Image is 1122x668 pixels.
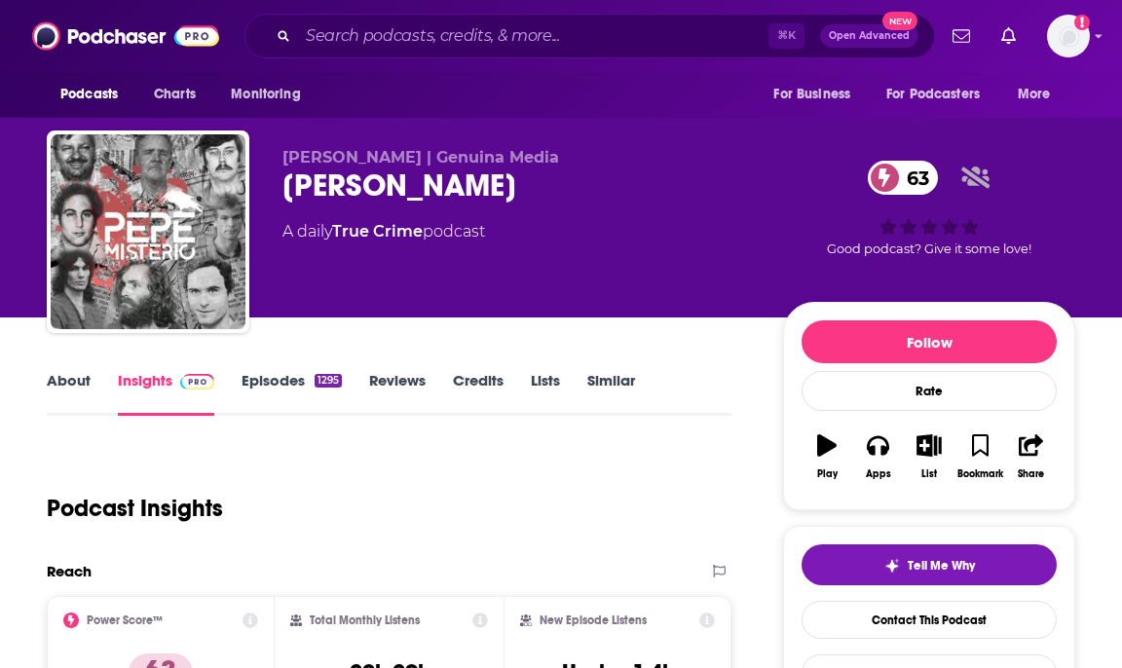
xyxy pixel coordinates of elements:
button: List [904,422,954,492]
div: Apps [866,468,891,480]
span: Logged in as NickG [1047,15,1090,57]
span: Charts [154,81,196,108]
img: Podchaser Pro [180,374,214,390]
span: For Business [773,81,850,108]
span: [PERSON_NAME] | Genuina Media [282,148,559,167]
h2: Total Monthly Listens [310,613,420,627]
a: True Crime [332,222,423,241]
span: ⌘ K [768,23,804,49]
a: Show notifications dropdown [945,19,978,53]
img: Podchaser - Follow, Share and Rate Podcasts [32,18,219,55]
button: tell me why sparkleTell Me Why [802,544,1057,585]
button: open menu [1004,76,1075,113]
button: Share [1006,422,1057,492]
button: Bookmark [954,422,1005,492]
button: Apps [852,422,903,492]
div: 63Good podcast? Give it some love! [783,148,1075,269]
div: Share [1018,468,1044,480]
a: Lists [531,371,560,416]
span: Podcasts [60,81,118,108]
button: Play [802,422,852,492]
div: 1295 [315,374,342,388]
div: Search podcasts, credits, & more... [244,14,935,58]
button: open menu [47,76,143,113]
button: Follow [802,320,1057,363]
a: Reviews [369,371,426,416]
button: Open AdvancedNew [820,24,918,48]
span: 63 [887,161,939,195]
h1: Podcast Insights [47,494,223,523]
span: Open Advanced [829,31,910,41]
a: Charts [141,76,207,113]
a: Show notifications dropdown [993,19,1024,53]
span: Tell Me Why [908,558,975,574]
a: InsightsPodchaser Pro [118,371,214,416]
a: About [47,371,91,416]
div: List [921,468,937,480]
h2: Power Score™ [87,613,163,627]
a: Credits [453,371,504,416]
button: open menu [874,76,1008,113]
a: Similar [587,371,635,416]
div: Bookmark [957,468,1003,480]
span: Monitoring [231,81,300,108]
svg: Add a profile image [1074,15,1090,30]
div: Play [817,468,838,480]
input: Search podcasts, credits, & more... [298,20,768,52]
div: A daily podcast [282,220,485,243]
span: New [882,12,917,30]
button: open menu [217,76,325,113]
div: Rate [802,371,1057,411]
h2: New Episode Listens [540,613,647,627]
img: User Profile [1047,15,1090,57]
a: Episodes1295 [242,371,342,416]
img: tell me why sparkle [884,558,900,574]
h2: Reach [47,562,92,580]
span: Good podcast? Give it some love! [827,241,1031,256]
button: Show profile menu [1047,15,1090,57]
img: Pepe Misterio [51,134,245,329]
a: 63 [868,161,939,195]
a: Contact This Podcast [802,601,1057,639]
span: More [1018,81,1051,108]
span: For Podcasters [886,81,980,108]
button: open menu [760,76,875,113]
